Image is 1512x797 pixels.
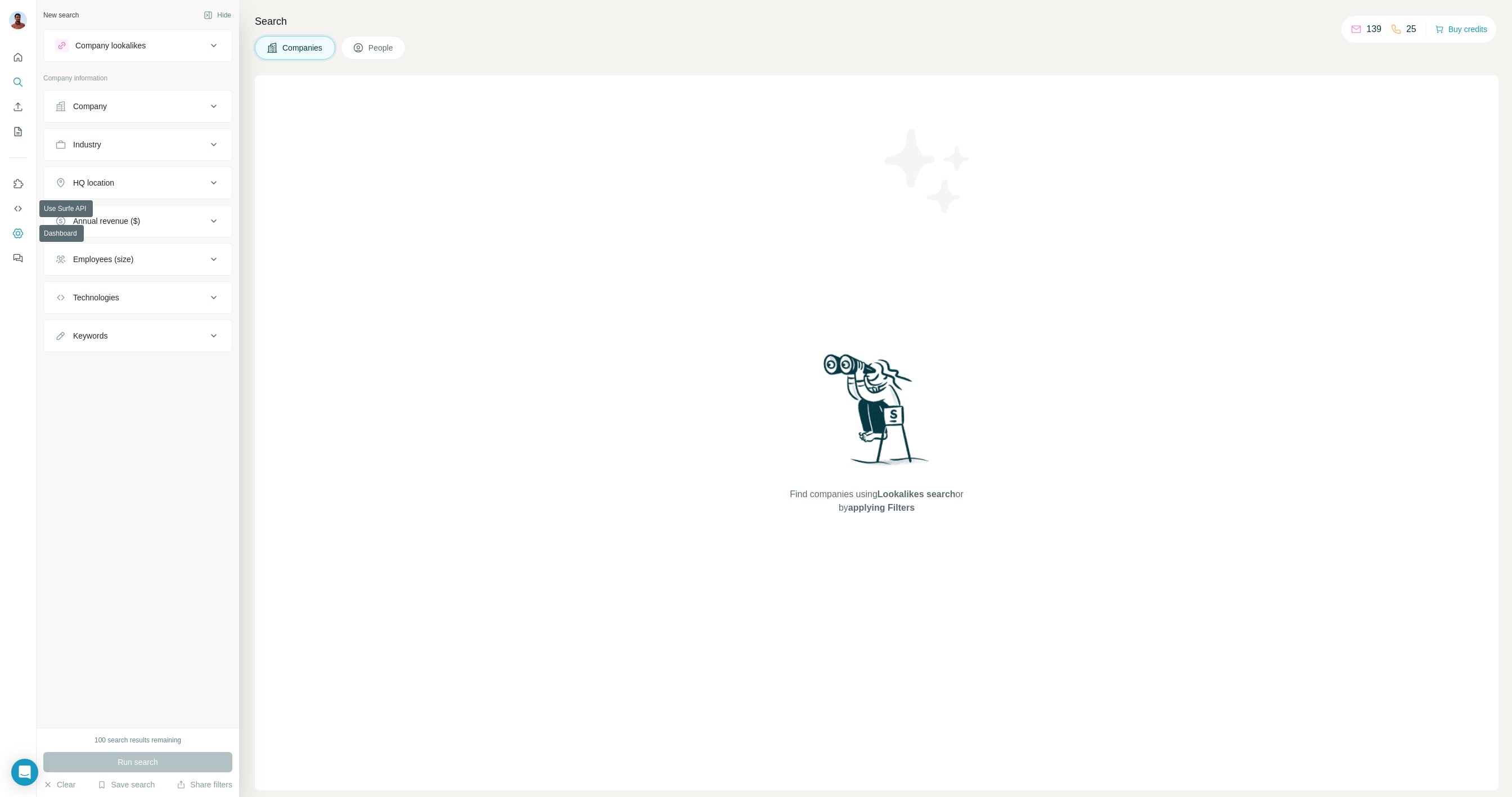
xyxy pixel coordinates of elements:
div: 100 search results remaining [94,735,181,745]
div: Keywords [73,330,107,341]
div: Industry [73,139,101,150]
button: Buy credits [1435,21,1487,37]
button: Company [44,93,232,120]
span: applying Filters [848,503,915,512]
button: Share filters [177,779,232,790]
div: Annual revenue ($) [73,215,140,227]
img: Surfe Illustration - Stars [877,120,978,222]
button: My lists [9,121,27,142]
img: Surfe Illustration - Woman searching with binoculars [818,351,935,476]
img: Avatar [9,11,27,29]
button: Employees (size) [44,246,232,273]
button: Search [9,72,27,92]
button: Keywords [44,322,232,349]
span: Lookalikes search [877,489,956,499]
button: Use Surfe on LinkedIn [9,174,27,194]
div: New search [43,10,79,20]
button: HQ location [44,169,232,196]
div: Company [73,101,107,112]
span: Companies [282,42,323,53]
button: Use Surfe API [9,199,27,219]
h4: Search [255,13,1498,29]
button: Industry [44,131,232,158]
button: Technologies [44,284,232,311]
span: Find companies using or by [786,488,966,515]
button: Annual revenue ($) [44,208,232,235]
button: Feedback [9,248,27,268]
div: HQ location [73,177,114,188]
button: Hide [196,7,239,24]
div: Technologies [73,292,119,303]
button: Company lookalikes [44,32,232,59]
button: Quick start [9,47,27,67]
button: Save search [97,779,155,790]
p: 25 [1406,22,1416,36]
p: 139 [1366,22,1381,36]
button: Clear [43,779,75,790]
p: Company information [43,73,232,83]
div: Open Intercom Messenger [11,759,38,786]
button: Dashboard [9,223,27,244]
div: Company lookalikes [75,40,146,51]
button: Enrich CSV [9,97,27,117]
div: Employees (size) [73,254,133,265]
span: People [368,42,394,53]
